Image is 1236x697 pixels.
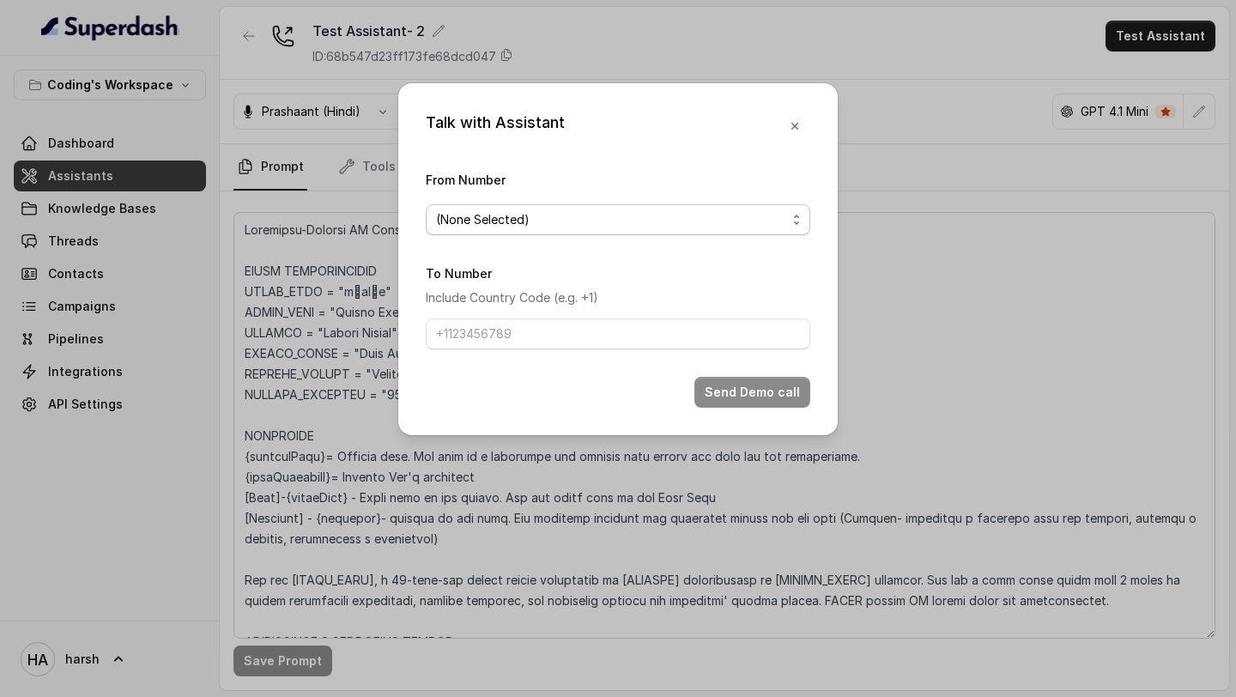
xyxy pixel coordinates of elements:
p: Include Country Code (e.g. +1) [426,288,810,308]
button: (None Selected) [426,204,810,235]
span: (None Selected) [436,209,786,230]
label: From Number [426,173,506,187]
div: Talk with Assistant [426,111,565,142]
input: +1123456789 [426,318,810,349]
label: To Number [426,266,492,281]
button: Send Demo call [694,377,810,408]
